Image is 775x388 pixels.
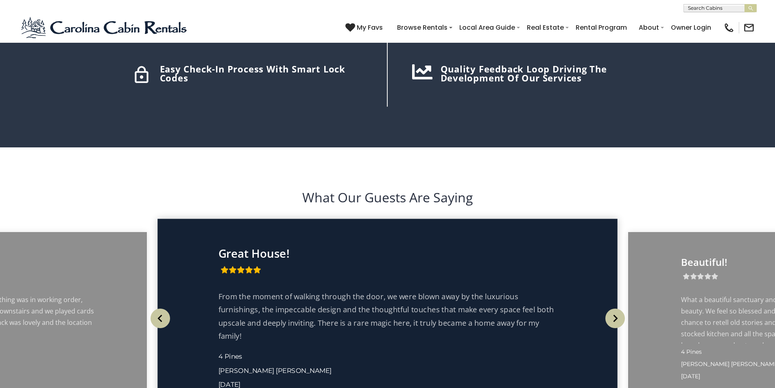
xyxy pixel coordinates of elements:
a: My Favs [345,22,385,33]
span: [PERSON_NAME] [681,360,729,368]
span: My Favs [357,22,383,33]
span: [PERSON_NAME] [276,366,332,375]
a: Rental Program [572,20,631,35]
a: 4 Pines [218,352,242,361]
span: 4 Pines [681,348,702,355]
span: [PERSON_NAME] [218,366,274,375]
h2: What Our Guests Are Saying [20,188,755,207]
h5: Quality feedback loop driving the development of our services [441,64,644,82]
a: Owner Login [667,20,715,35]
img: arrow [151,309,170,328]
a: Browse Rentals [393,20,452,35]
a: Real Estate [523,20,568,35]
button: Previous [147,300,173,337]
p: Great House! [218,247,557,260]
p: From the moment of walking through the door, we were blown away by the luxurious furnishings, the... [218,290,557,342]
img: arrow [605,309,625,328]
a: Local Area Guide [455,20,519,35]
img: mail-regular-black.png [743,22,755,33]
h5: Easy check-in process with Smart Lock codes [160,64,367,82]
img: Blue-2.png [20,15,189,40]
img: phone-regular-black.png [723,22,735,33]
button: Next [602,300,628,337]
a: About [635,20,663,35]
span: [DATE] [681,373,700,380]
